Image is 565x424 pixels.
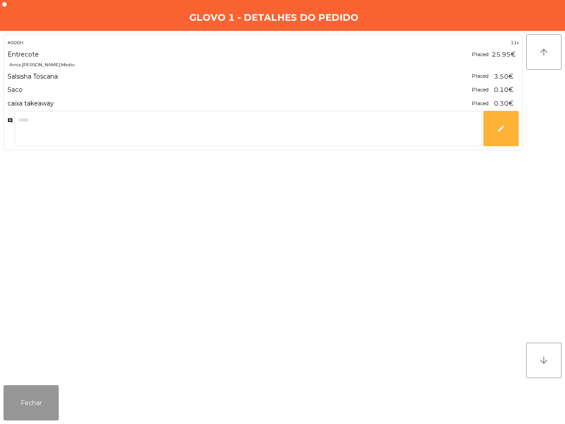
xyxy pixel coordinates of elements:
h4: Glovo 1 - Detalhes do pedido [189,11,358,24]
div: Salsisha Toscana [8,71,470,83]
div: Entrecote [8,49,470,61]
div: Placed [472,85,489,95]
span: 0.30€ [494,98,513,110]
button: arrow_upward [526,34,561,70]
span: edit [497,125,505,132]
span: 0.10€ [494,84,513,96]
span: comment [8,111,13,146]
div: Placed [472,98,489,109]
div: Placed [472,71,489,81]
div: caixa takeaway [8,98,470,110]
span: 25.95€ [492,49,516,61]
button: Fechar [4,385,59,420]
span: #000H [8,38,23,47]
span: Arroz,[PERSON_NAME],Médio [9,61,519,69]
i: arrow_upward [539,47,549,57]
div: Saco [8,84,470,96]
i: arrow_downward [539,355,549,366]
span: 11s [511,40,519,45]
button: edit [483,111,519,146]
button: arrow_downward [526,343,561,378]
div: Placed [472,49,489,60]
span: 3.50€ [494,71,513,83]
